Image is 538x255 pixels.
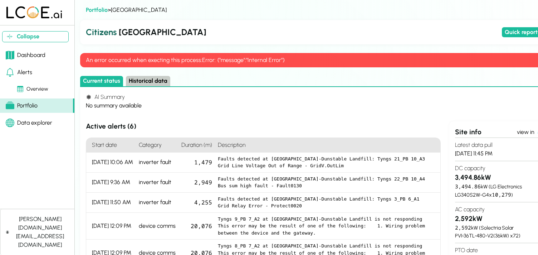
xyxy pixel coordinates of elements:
div: 4,255 [178,193,215,213]
pre: Faults detected at [GEOGRAPHIC_DATA]-Dunstable Landfill: Tyngs 21_PB 10_A3 Grid Line Voltage Out ... [218,155,435,169]
h4: Start date [86,138,136,153]
div: Dashboard [6,51,45,59]
div: inverter fault [136,173,178,193]
span: 10,279 [492,191,511,198]
pre: Tyngs 9_PB 7_A2 at [GEOGRAPHIC_DATA]-Dunstable Landfill is not responding This error may be the r... [218,216,435,237]
h2: [GEOGRAPHIC_DATA] [86,26,499,39]
div: Overview [17,85,48,93]
div: 2,949 [178,173,215,193]
div: 20,076 [178,213,215,240]
div: [PERSON_NAME][DOMAIN_NAME][EMAIL_ADDRESS][DOMAIN_NAME] [12,215,69,249]
div: Alerts [6,68,32,77]
div: [DATE] 11:50 AM [86,193,136,213]
h4: Description [215,138,440,153]
span: Citizens [86,27,117,37]
div: [DATE] 12:09 PM [86,213,136,240]
h3: Active alerts ( 6 ) [86,121,441,132]
pre: Faults detected at [GEOGRAPHIC_DATA]-Dunstable Landfill: Tyngs 22_PB 10_A4 Bus sum high fault - F... [218,175,435,189]
div: Portfolio [6,101,38,110]
div: [DATE] 10:06 AM [86,153,136,173]
div: inverter fault [136,153,178,173]
h4: Duration (m) [178,138,215,153]
span: 72 [513,232,519,239]
div: Data explorer [6,119,52,127]
button: Collapse [2,31,69,42]
pre: Faults detected at [GEOGRAPHIC_DATA]-Dunstable Landfill: Tyngs 3_PB 6_A1 Grid Relay Error - Prote... [218,196,435,210]
div: [DATE] 9:36 AM [86,173,136,193]
div: Site info [455,127,517,138]
div: device comms [136,213,178,240]
span: 2,592 [455,224,471,231]
div: 1,479 [178,153,215,173]
button: Historical data [126,76,170,86]
a: Portfolio [86,6,108,13]
span: 3,494.86 [455,183,481,190]
h4: Category [136,138,178,153]
button: Current status [80,76,123,86]
div: inverter fault [136,193,178,213]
